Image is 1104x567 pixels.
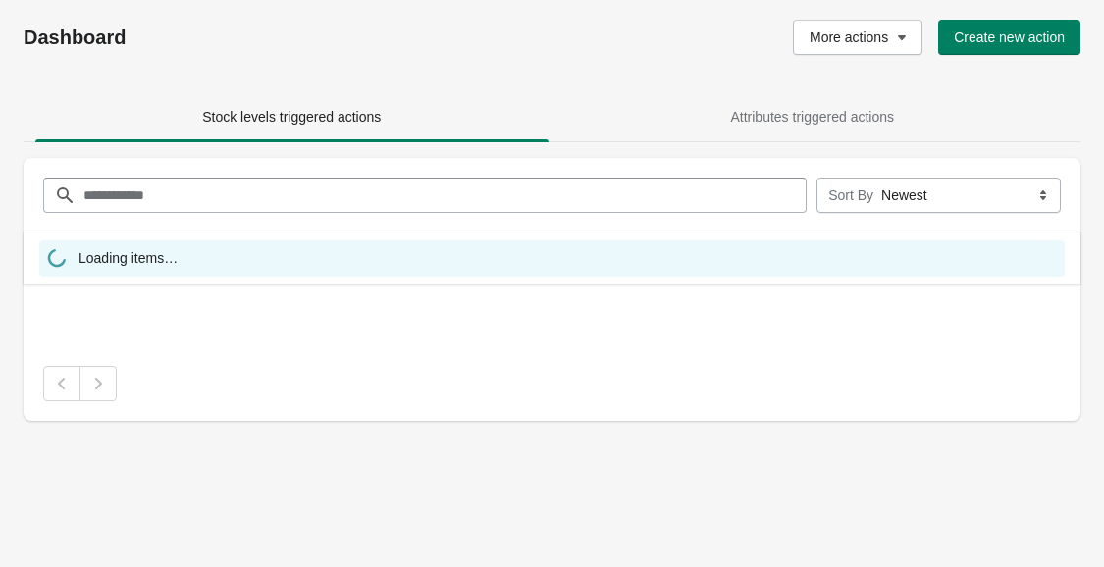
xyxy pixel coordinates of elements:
button: Create new action [938,20,1080,55]
span: More actions [810,29,888,45]
span: Stock levels triggered actions [202,109,381,125]
h1: Dashboard [24,26,451,49]
span: Attributes triggered actions [730,109,894,125]
button: More actions [793,20,922,55]
span: Loading items… [79,248,178,273]
span: Create new action [954,29,1065,45]
nav: Pagination [43,366,1061,401]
